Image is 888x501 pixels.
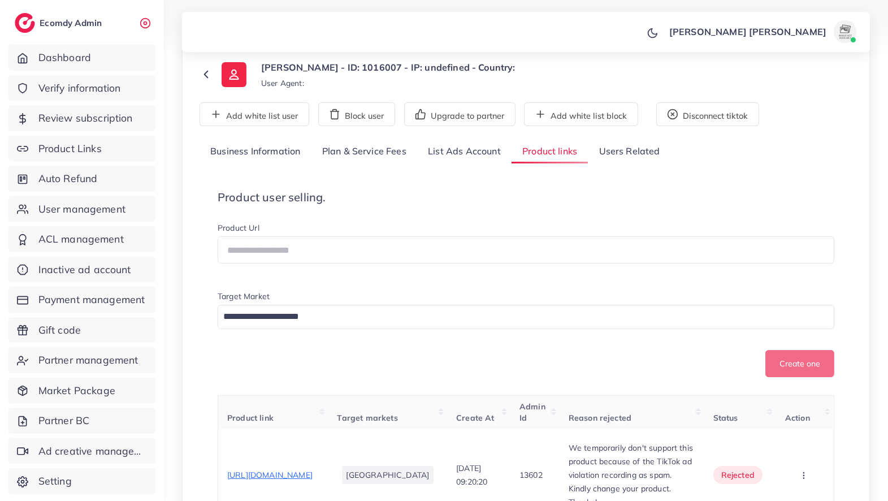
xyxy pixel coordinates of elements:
span: Inactive ad account [38,262,131,277]
a: Business Information [200,140,311,164]
span: Reason rejected [569,413,631,423]
a: Verify information [8,75,155,101]
button: Block user [318,102,395,126]
span: Setting [38,474,72,489]
a: Product links [512,140,588,164]
span: Dashboard [38,50,91,65]
p: [PERSON_NAME] [PERSON_NAME] [669,25,826,38]
a: User management [8,196,155,222]
img: ic-user-info.36bf1079.svg [222,62,246,87]
span: Market Package [38,383,115,398]
span: Partner BC [38,413,90,428]
a: Inactive ad account [8,257,155,283]
span: rejected [721,469,755,481]
a: Setting [8,468,155,494]
a: Plan & Service Fees [311,140,417,164]
span: Admin Id [519,401,545,423]
a: Gift code [8,317,155,343]
span: Create At [456,413,494,423]
p: 13602 [519,468,543,482]
a: [PERSON_NAME] [PERSON_NAME]avatar [663,20,861,43]
span: [URL][DOMAIN_NAME] [227,470,313,480]
small: User Agent: [261,77,304,89]
label: Target Market [218,291,270,302]
a: Auto Refund [8,166,155,192]
p: [PERSON_NAME] - ID: 1016007 - IP: undefined - Country: [261,61,516,74]
a: Partner BC [8,408,155,434]
span: Ad creative management [38,444,147,459]
img: logo [15,13,35,33]
button: Upgrade to partner [404,102,516,126]
a: Users Related [588,140,670,164]
a: ACL management [8,226,155,252]
span: Product link [227,413,274,423]
img: avatar [834,20,856,43]
li: [GEOGRAPHIC_DATA] [342,466,434,484]
span: Product Links [38,141,102,156]
span: Action [785,413,810,423]
span: Status [713,413,738,423]
span: Gift code [38,323,81,338]
a: Partner management [8,347,155,373]
span: Review subscription [38,111,133,126]
span: Partner management [38,353,138,368]
h4: Product user selling. [218,191,834,204]
div: Search for option [218,305,834,329]
span: ACL management [38,232,124,247]
p: [DATE] 09:20:20 [456,461,501,489]
span: Payment management [38,292,145,307]
button: Create one [765,350,834,377]
a: Dashboard [8,45,155,71]
span: Target markets [337,413,398,423]
span: Verify information [38,81,121,96]
span: User management [38,202,125,217]
a: Product Links [8,136,155,162]
button: Disconnect tiktok [656,102,759,126]
button: Add white list user [200,102,309,126]
label: Product Url [218,222,259,234]
a: Ad creative management [8,438,155,464]
a: Market Package [8,378,155,404]
span: Auto Refund [38,171,98,186]
a: List Ads Account [417,140,512,164]
a: logoEcomdy Admin [15,13,105,33]
a: Payment management [8,287,155,313]
button: Add white list block [524,102,638,126]
input: Search for option [219,308,820,326]
h2: Ecomdy Admin [40,18,105,28]
a: Review subscription [8,105,155,131]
